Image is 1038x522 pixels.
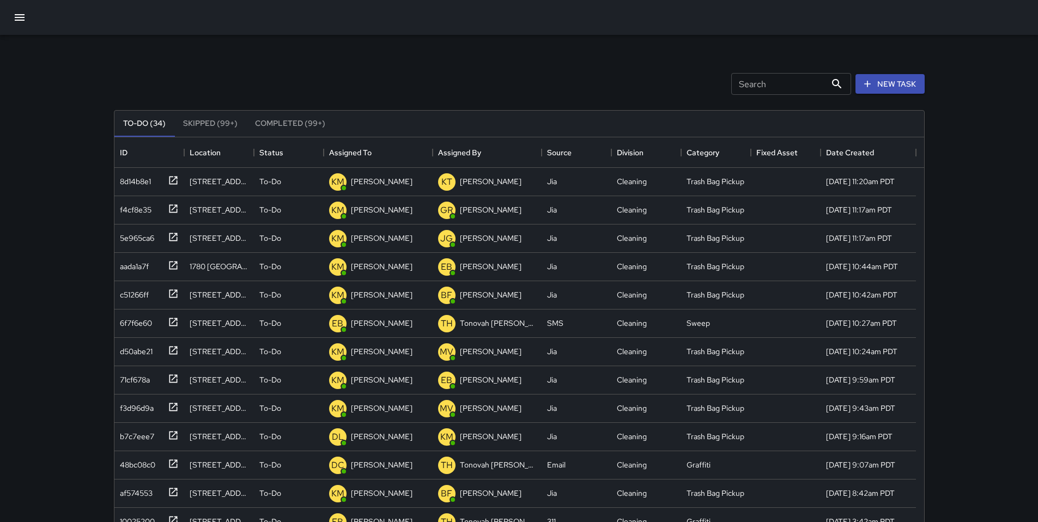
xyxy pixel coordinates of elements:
div: 71cf678a [116,370,150,385]
div: SMS [547,318,563,329]
p: KT [441,175,452,189]
div: Category [681,137,751,168]
p: To-Do [259,403,281,414]
div: Assigned By [438,137,481,168]
div: 550 Minna Street [190,488,248,499]
div: Cleaning [617,176,647,187]
p: GR [440,204,453,217]
div: 1531 Folsom Street [190,346,248,357]
p: KM [331,289,344,302]
div: 8/29/2025, 11:17am PDT [826,233,892,244]
div: Jia [547,204,557,215]
p: KM [331,260,344,274]
div: 6f7f6e60 [116,313,152,329]
p: [PERSON_NAME] [460,346,521,357]
p: EB [332,317,343,330]
p: [PERSON_NAME] [351,176,412,187]
div: Fixed Asset [756,137,798,168]
div: Assigned By [433,137,542,168]
div: Sweep [687,318,710,329]
div: Cleaning [617,346,647,357]
div: Status [259,137,283,168]
div: Jia [547,346,557,357]
div: Cleaning [617,318,647,329]
div: 1070 Howard Street [190,176,248,187]
div: 1550 Howard Street [190,431,248,442]
div: Status [254,137,324,168]
div: Graffiti [687,459,711,470]
p: To-Do [259,374,281,385]
p: KM [331,345,344,359]
div: Jia [547,261,557,272]
p: [PERSON_NAME] [351,459,412,470]
p: DL [332,430,344,444]
p: KM [331,487,344,500]
p: [PERSON_NAME] [351,233,412,244]
div: d50abe21 [116,342,153,357]
div: Cleaning [617,488,647,499]
div: 8/29/2025, 9:07am PDT [826,459,895,470]
p: [PERSON_NAME] [351,374,412,385]
div: Jia [547,431,557,442]
p: BF [441,289,452,302]
div: Assigned To [324,137,433,168]
div: Trash Bag Pickup [687,289,744,300]
p: KM [331,402,344,415]
div: 1035 Natoma Street [190,318,248,329]
div: 1780 Folsom Street [190,261,248,272]
p: [PERSON_NAME] [351,346,412,357]
div: Trash Bag Pickup [687,488,744,499]
p: [PERSON_NAME] [460,431,521,442]
div: Cleaning [617,459,647,470]
div: af574553 [116,483,153,499]
p: To-Do [259,318,281,329]
p: To-Do [259,261,281,272]
p: KM [331,374,344,387]
div: Source [542,137,611,168]
p: [PERSON_NAME] [460,289,521,300]
button: To-Do (34) [114,111,174,137]
p: [PERSON_NAME] [351,261,412,272]
div: Cleaning [617,204,647,215]
div: Cleaning [617,403,647,414]
div: Source [547,137,572,168]
div: 1071 Howard Street [190,233,248,244]
p: [PERSON_NAME] [351,289,412,300]
p: Tonovah [PERSON_NAME] [460,318,536,329]
p: Tonovah [PERSON_NAME] [460,459,536,470]
div: 8/29/2025, 9:59am PDT [826,374,895,385]
div: Jia [547,403,557,414]
div: Trash Bag Pickup [687,204,744,215]
div: f4cf8e35 [116,200,151,215]
div: Trash Bag Pickup [687,403,744,414]
p: [PERSON_NAME] [460,403,521,414]
div: 48bc08c0 [116,455,155,470]
div: Cleaning [617,261,647,272]
div: Trash Bag Pickup [687,431,744,442]
p: TH [441,459,453,472]
div: Division [617,137,644,168]
div: Cleaning [617,289,647,300]
div: Assigned To [329,137,372,168]
p: [PERSON_NAME] [351,488,412,499]
div: Jia [547,289,557,300]
p: KM [331,175,344,189]
p: KM [331,232,344,245]
div: Trash Bag Pickup [687,261,744,272]
div: f3d96d9a [116,398,154,414]
p: MV [440,402,453,415]
div: Cleaning [617,431,647,442]
p: To-Do [259,488,281,499]
div: 155 Harriet Street [190,459,248,470]
div: Date Created [826,137,874,168]
div: Fixed Asset [751,137,821,168]
div: ID [120,137,128,168]
div: 8/29/2025, 9:16am PDT [826,431,893,442]
p: [PERSON_NAME] [460,261,521,272]
p: BF [441,487,452,500]
div: Trash Bag Pickup [687,346,744,357]
div: Jia [547,488,557,499]
p: EB [441,374,452,387]
p: JG [440,232,453,245]
p: EB [441,260,452,274]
